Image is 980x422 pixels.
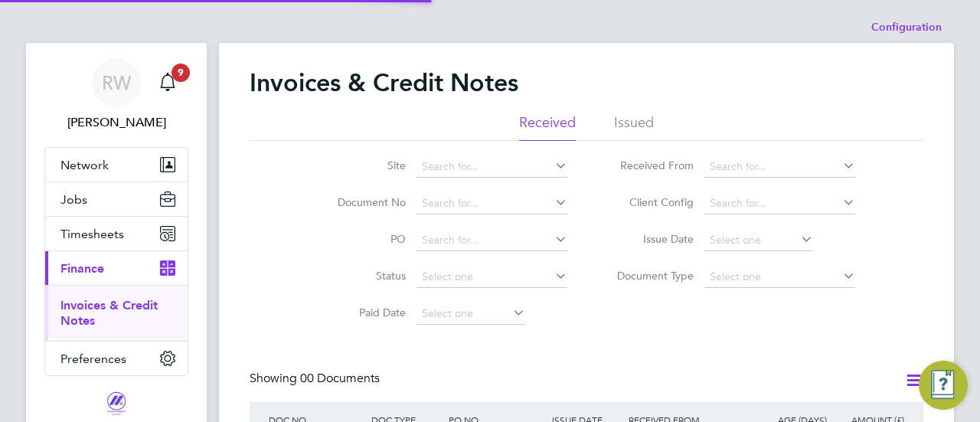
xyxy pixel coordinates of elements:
[60,298,158,328] a: Invoices & Credit Notes
[606,195,694,209] label: Client Config
[152,58,183,107] a: 9
[704,267,855,288] input: Select one
[704,193,855,214] input: Search for...
[416,230,567,251] input: Search for...
[614,113,654,141] li: Issued
[60,261,104,276] span: Finance
[45,217,188,250] button: Timesheets
[416,156,567,178] input: Search for...
[60,227,124,241] span: Timesheets
[45,182,188,216] button: Jobs
[416,267,567,288] input: Select one
[102,73,131,93] span: RW
[44,113,188,132] span: Rhianna Webster
[416,193,567,214] input: Search for...
[704,156,855,178] input: Search for...
[45,251,188,285] button: Finance
[919,361,968,410] button: Engage Resource Center
[318,232,406,246] label: PO
[250,67,518,98] h2: Invoices & Credit Notes
[300,371,380,386] span: 00 Documents
[704,230,813,251] input: Select one
[318,306,406,319] label: Paid Date
[44,58,188,132] a: RW[PERSON_NAME]
[60,352,126,366] span: Preferences
[106,391,127,416] img: magnussearch-logo-retina.png
[45,342,188,375] button: Preferences
[318,195,406,209] label: Document No
[871,12,942,43] li: Configuration
[171,64,190,82] span: 9
[44,391,188,416] a: Go to home page
[60,158,109,172] span: Network
[416,303,525,325] input: Select one
[250,371,383,387] div: Showing
[318,159,406,172] label: Site
[60,192,87,207] span: Jobs
[606,159,694,172] label: Received From
[45,285,188,341] div: Finance
[606,269,694,283] label: Document Type
[606,232,694,246] label: Issue Date
[45,148,188,182] button: Network
[519,113,576,141] li: Received
[318,269,406,283] label: Status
